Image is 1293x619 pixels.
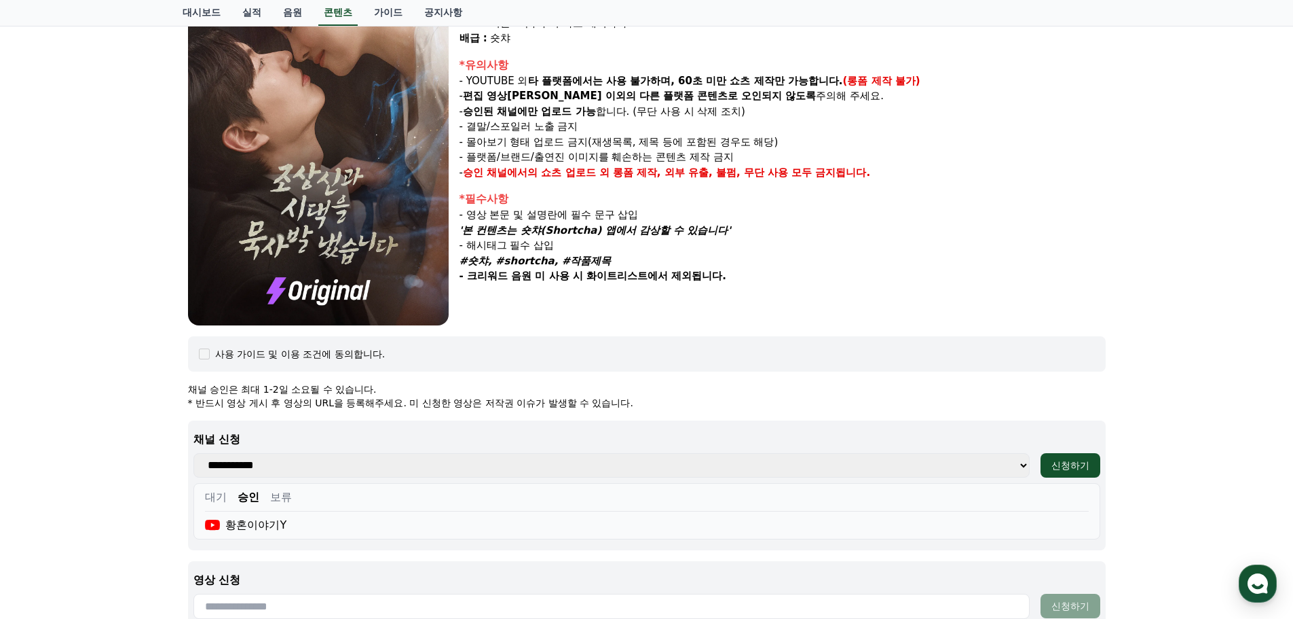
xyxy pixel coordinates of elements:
strong: 승인 채널에서의 쇼츠 업로드 외 [463,166,610,179]
a: 홈 [4,431,90,465]
p: - 합니다. (무단 사용 시 삭제 조치) [460,104,1106,120]
button: 신청하기 [1041,594,1100,618]
strong: 타 플랫폼에서는 사용 불가하며, 60초 미만 쇼츠 제작만 가능합니다. [528,75,843,87]
p: - 영상 본문 및 설명란에 필수 문구 삽입 [460,207,1106,223]
button: 신청하기 [1041,453,1100,478]
p: 채널 승인은 최대 1-2일 소요될 수 있습니다. [188,383,1106,396]
p: - [460,165,1106,181]
div: 숏챠 [490,31,1106,46]
span: 홈 [43,451,51,462]
p: 채널 신청 [193,431,1100,448]
strong: 편집 영상[PERSON_NAME] 이외의 [463,90,636,102]
div: 사용 가이드 및 이용 조건에 동의합니다. [215,347,386,361]
p: - 몰아보기 형태 업로드 금지(재생목록, 제목 등에 포함된 경우도 해당) [460,135,1106,150]
div: 배급 : [460,31,487,46]
p: - 결말/스포일러 노출 금지 [460,119,1106,135]
p: - 주의해 주세요. [460,88,1106,104]
div: *유의사항 [460,57,1106,73]
span: 대화 [124,452,140,463]
p: - 플랫폼/브랜드/출연진 이미지를 훼손하는 콘텐츠 제작 금지 [460,149,1106,165]
strong: 롱폼 제작, 외부 유출, 불펌, 무단 사용 모두 금지됩니다. [613,166,871,179]
button: 승인 [238,489,259,506]
button: 대기 [205,489,227,506]
p: * 반드시 영상 게시 후 영상의 URL을 등록해주세요. 미 신청한 영상은 저작권 이슈가 발생할 수 있습니다. [188,396,1106,410]
div: *필수사항 [460,191,1106,207]
div: 신청하기 [1051,459,1089,472]
a: 대화 [90,431,175,465]
span: 설정 [210,451,226,462]
em: #숏챠, #shortcha, #작품제목 [460,255,612,267]
p: - 해시태그 필수 삽입 [460,238,1106,253]
strong: 승인된 채널에만 업로드 가능 [463,105,596,118]
div: 황혼이야기Y [205,517,287,533]
p: 영상 신청 [193,572,1100,588]
div: 신청하기 [1051,599,1089,613]
strong: (롱폼 제작 불가) [843,75,920,87]
p: - YOUTUBE 외 [460,73,1106,89]
button: 보류 [270,489,292,506]
strong: - 크리워드 음원 미 사용 시 화이트리스트에서 제외됩니다. [460,270,726,282]
a: 설정 [175,431,261,465]
em: '본 컨텐츠는 숏챠(Shortcha) 앱에서 감상할 수 있습니다' [460,224,731,236]
strong: 다른 플랫폼 콘텐츠로 오인되지 않도록 [639,90,817,102]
